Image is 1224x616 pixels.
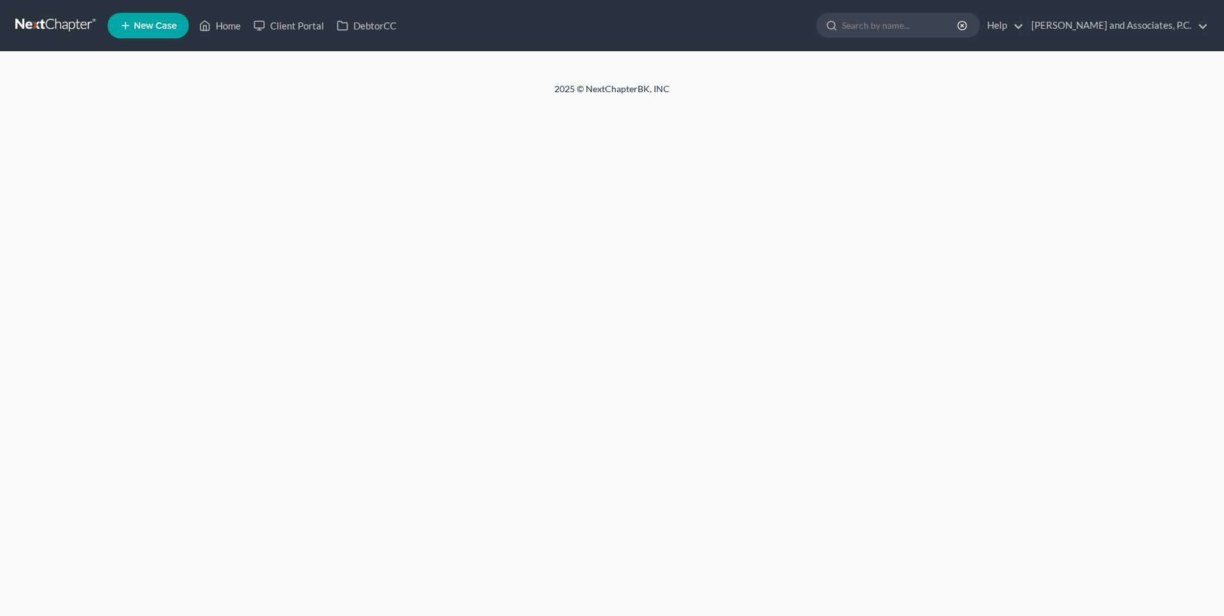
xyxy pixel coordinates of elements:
a: Client Portal [247,14,330,37]
a: DebtorCC [330,14,403,37]
div: 2025 © NextChapterBK, INC [247,83,977,106]
a: Help [981,14,1024,37]
input: Search by name... [842,13,959,37]
span: New Case [134,21,177,31]
a: Home [193,14,247,37]
a: [PERSON_NAME] and Associates, P.C. [1025,14,1208,37]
